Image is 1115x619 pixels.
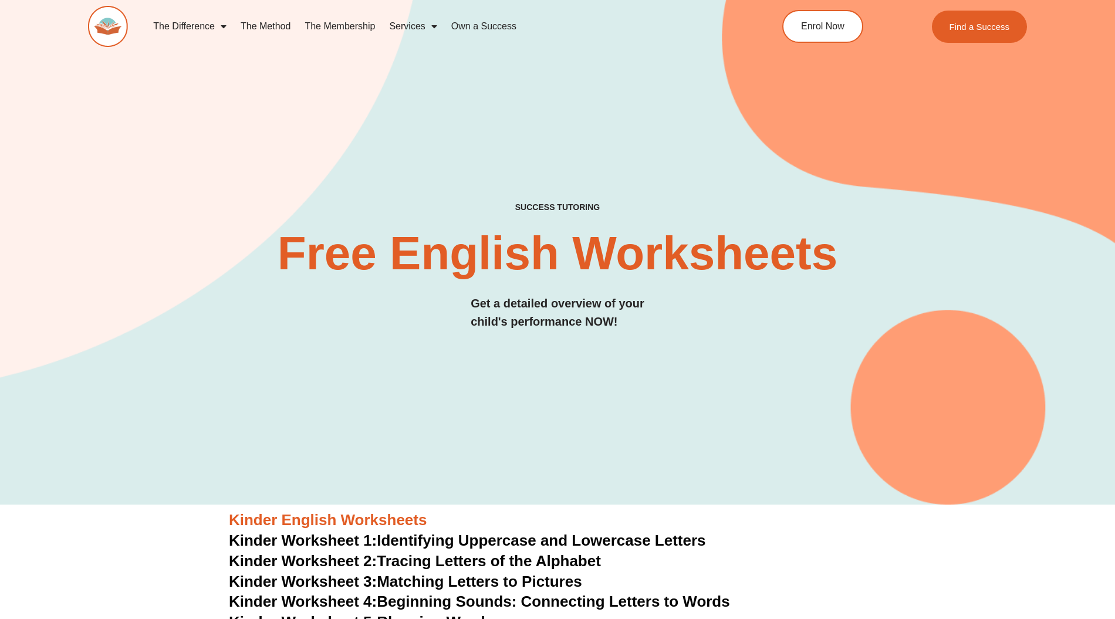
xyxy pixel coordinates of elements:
span: Find a Success [949,22,1009,31]
a: Kinder Worksheet 4:Beginning Sounds: Connecting Letters to Words [229,593,730,610]
span: Enrol Now [801,22,844,31]
a: Own a Success [444,13,523,40]
h4: SUCCESS TUTORING​ [418,202,697,212]
nav: Menu [146,13,728,40]
a: The Membership [298,13,382,40]
span: Kinder Worksheet 1: [229,532,377,549]
a: Enrol Now [782,10,863,43]
a: The Difference [146,13,234,40]
a: Kinder Worksheet 3:Matching Letters to Pictures [229,573,582,590]
span: Kinder Worksheet 4: [229,593,377,610]
a: Kinder Worksheet 1:Identifying Uppercase and Lowercase Letters [229,532,706,549]
a: Kinder Worksheet 2:Tracing Letters of the Alphabet [229,552,601,570]
h2: Free English Worksheets​ [248,230,867,277]
span: Kinder Worksheet 3: [229,573,377,590]
a: Services [382,13,444,40]
span: Kinder Worksheet 2: [229,552,377,570]
a: The Method [234,13,298,40]
iframe: Chat Widget [1056,563,1115,619]
h3: Get a detailed overview of your child's performance NOW! [471,295,644,331]
h3: Kinder English Worksheets [229,510,886,530]
a: Find a Success [931,11,1027,43]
